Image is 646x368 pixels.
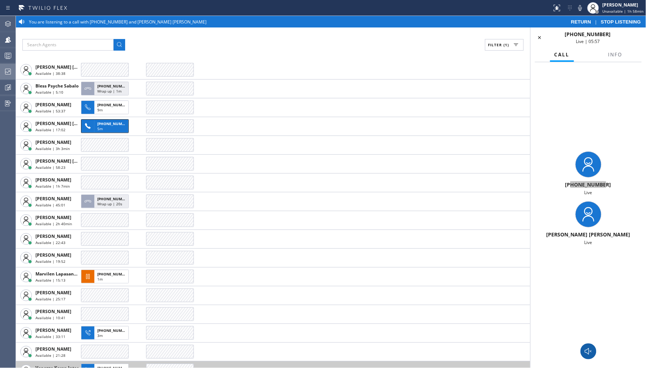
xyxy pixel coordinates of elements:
div: [PERSON_NAME] [603,2,644,8]
button: Info [604,48,627,62]
button: Monitor Call [581,343,596,359]
span: RETURN [571,19,591,25]
button: RETURN [568,19,595,25]
button: STOP LISTENING [597,19,645,25]
span: [PHONE_NUMBER] [97,102,130,107]
span: Available | 17:02 [35,127,65,132]
button: Call [550,48,574,62]
button: [PHONE_NUMBER]3m [81,324,131,342]
span: Available | 33:11 [35,334,65,339]
button: [PHONE_NUMBER]9m [81,98,131,116]
button: [PHONE_NUMBER]5m [81,117,131,135]
span: Available | 15:13 [35,278,65,283]
span: Available | 1h 7min [35,184,70,189]
span: Call [554,51,570,58]
button: [PHONE_NUMBER]Wrap up | 20s [81,192,131,210]
span: Available | 2h 40min [35,221,72,226]
span: Available | 45:01 [35,202,65,207]
span: [PHONE_NUMBER] [97,328,130,333]
span: Available | 3h 3min [35,146,70,151]
span: Filter (1) [488,42,509,47]
span: [PERSON_NAME] [35,290,71,296]
span: [PHONE_NUMBER] [97,271,130,277]
span: Available | 10:41 [35,315,65,320]
span: Available | 21:28 [35,353,65,358]
span: [PHONE_NUMBER] [565,31,611,38]
span: [PHONE_NUMBER] [565,181,611,188]
span: 5m [97,126,103,131]
span: 3m [97,333,103,338]
span: [PHONE_NUMBER] [97,196,130,201]
span: [PERSON_NAME] [PERSON_NAME] Dahil [35,158,121,164]
span: 9m [97,107,103,112]
span: Available | 25:17 [35,296,65,301]
span: [PHONE_NUMBER] [97,84,130,89]
span: Info [608,51,622,58]
span: Unavailable | 1h 58min [603,9,644,14]
div: | [568,19,645,25]
span: 1m [97,277,103,282]
span: [PERSON_NAME] [35,346,71,352]
span: Wrap up | 20s [97,201,122,206]
div: [PERSON_NAME] [PERSON_NAME] [534,231,643,238]
span: Live [585,189,592,196]
button: Filter (1) [485,39,524,51]
span: [PERSON_NAME] [35,214,71,221]
span: [PERSON_NAME] [PERSON_NAME] [35,64,108,70]
span: Bless Psyche Sabalo [35,83,78,89]
button: [PHONE_NUMBER]1m [81,268,131,286]
span: Available | 19:52 [35,259,65,264]
span: [PERSON_NAME] [35,233,71,239]
span: Live | 05:57 [576,38,600,44]
span: Available | 5:10 [35,90,63,95]
span: [PERSON_NAME] [35,252,71,258]
span: [PERSON_NAME] [35,139,71,145]
span: STOP LISTENING [601,19,641,25]
span: [PERSON_NAME] [35,196,71,202]
span: [PERSON_NAME] [35,102,71,108]
span: [PERSON_NAME] [35,308,71,314]
span: [PERSON_NAME] [35,177,71,183]
span: Live [585,239,592,245]
span: [PERSON_NAME] [PERSON_NAME] [35,120,108,127]
span: You are listening to a call with [PHONE_NUMBER] and [PERSON_NAME] [PERSON_NAME] [29,19,207,25]
span: Available | 38:38 [35,71,65,76]
span: Available | 53:37 [35,108,65,114]
span: [PERSON_NAME] [35,327,71,333]
span: Available | 22:43 [35,240,65,245]
button: Mute [575,3,585,13]
button: [PHONE_NUMBER]Wrap up | 1m [81,80,131,98]
span: Wrap up | 1m [97,89,122,94]
input: Search Agents [22,39,114,51]
span: Marvilen Lapasanda [35,271,79,277]
span: Available | 58:23 [35,165,65,170]
span: [PHONE_NUMBER] [97,121,130,126]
